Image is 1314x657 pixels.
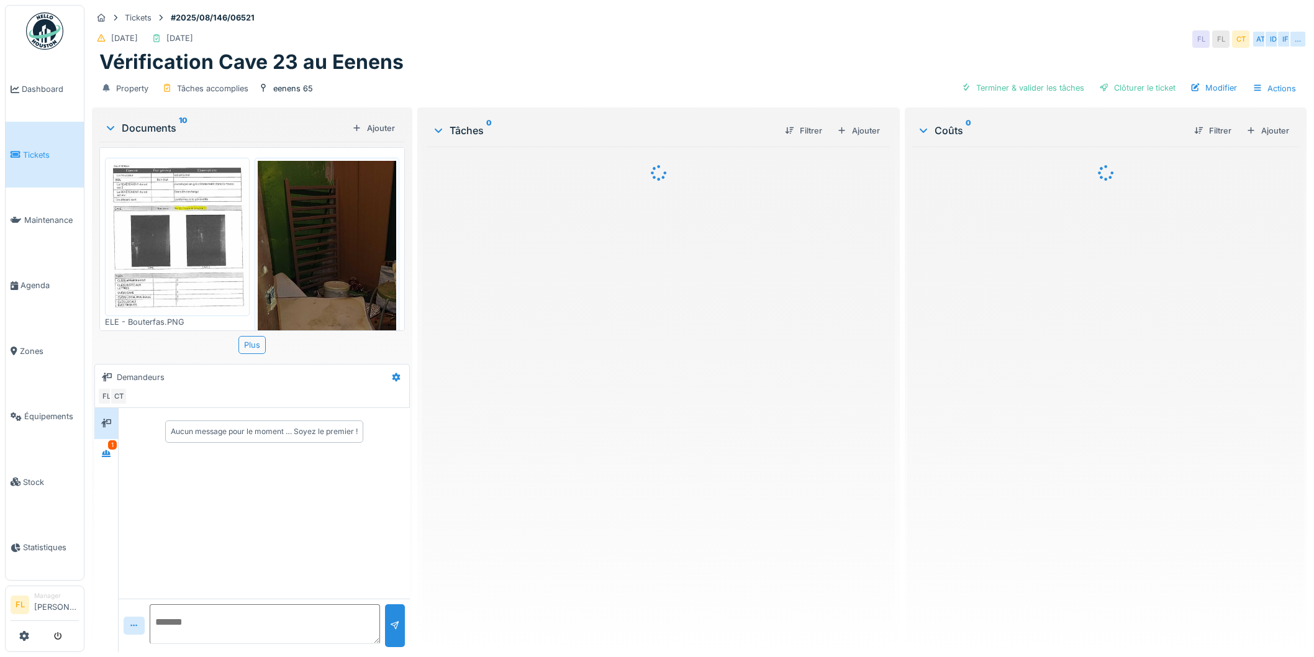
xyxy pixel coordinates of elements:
[6,253,84,318] a: Agenda
[34,591,79,618] li: [PERSON_NAME]
[432,123,776,138] div: Tâches
[111,32,138,44] div: [DATE]
[1289,30,1307,48] div: …
[258,161,396,461] img: opmxslfduq92bh5ildvxbcncjeil
[486,123,492,138] sup: 0
[99,50,404,74] h1: Vérification Cave 23 au Eenens
[1252,30,1269,48] div: AT
[104,120,347,135] div: Documents
[23,541,79,553] span: Statistiques
[1094,79,1180,96] div: Clôturer le ticket
[117,371,165,383] div: Demandeurs
[166,12,260,24] strong: #2025/08/146/06521
[23,476,79,488] span: Stock
[780,122,827,139] div: Filtrer
[6,515,84,580] a: Statistiques
[6,319,84,384] a: Zones
[917,123,1184,138] div: Coûts
[1212,30,1230,48] div: FL
[110,387,127,405] div: CT
[24,214,79,226] span: Maintenance
[1241,122,1294,139] div: Ajouter
[6,122,84,187] a: Tickets
[166,32,193,44] div: [DATE]
[108,161,247,313] img: fhkw5e2tbfb8lz7z1ymxxd75mjzp
[347,120,400,137] div: Ajouter
[956,79,1089,96] div: Terminer & valider les tâches
[22,83,79,95] span: Dashboard
[1232,30,1249,48] div: CT
[1264,30,1282,48] div: ID
[24,410,79,422] span: Équipements
[26,12,63,50] img: Badge_color-CXgf-gQk.svg
[11,591,79,621] a: FL Manager[PERSON_NAME]
[1192,30,1210,48] div: FL
[105,316,250,328] div: ELE - Bouterfas.PNG
[108,440,117,450] div: 1
[1277,30,1294,48] div: IF
[125,12,152,24] div: Tickets
[97,387,115,405] div: FL
[6,449,84,514] a: Stock
[179,120,188,135] sup: 10
[832,122,885,139] div: Ajouter
[23,149,79,161] span: Tickets
[11,596,29,614] li: FL
[177,83,248,94] div: Tâches accomplies
[116,83,148,94] div: Property
[966,123,971,138] sup: 0
[238,336,266,354] div: Plus
[20,279,79,291] span: Agenda
[6,384,84,449] a: Équipements
[34,591,79,600] div: Manager
[171,426,358,437] div: Aucun message pour le moment … Soyez le premier !
[20,345,79,357] span: Zones
[1189,122,1236,139] div: Filtrer
[1185,79,1242,96] div: Modifier
[1247,79,1302,97] div: Actions
[273,83,313,94] div: eenens 65
[6,188,84,253] a: Maintenance
[6,57,84,122] a: Dashboard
